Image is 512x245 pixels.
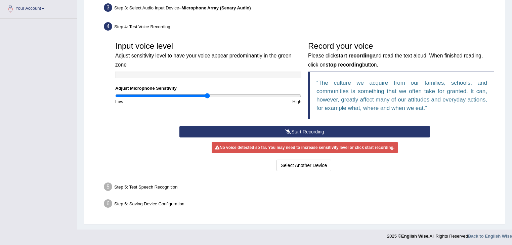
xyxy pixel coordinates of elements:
[179,5,251,10] span: –
[181,5,251,10] b: Microphone Array (Senary Audio)
[326,62,362,68] b: stop recording
[276,160,332,171] button: Select Another Device
[101,197,502,212] div: Step 6: Saving Device Configuration
[115,53,291,67] small: Adjust sensitivity level to have your voice appear predominantly in the green zone
[179,126,430,137] button: Start Recording
[101,1,502,16] div: Step 3: Select Audio Input Device
[308,42,494,68] h3: Record your voice
[112,98,208,105] div: Low
[212,142,398,153] div: No voice detected so far. You may need to increase sensitivity level or click start recording.
[115,85,177,91] label: Adjust Microphone Senstivity
[387,230,512,239] div: 2025 © All Rights Reserved
[316,80,487,111] q: The culture we acquire from our families, schools, and communities is something that we often tak...
[401,234,429,239] strong: English Wise.
[308,53,483,67] small: Please click and read the text aloud. When finished reading, click on button.
[101,20,502,35] div: Step 4: Test Voice Recording
[101,180,502,195] div: Step 5: Test Speech Recognition
[468,234,512,239] a: Back to English Wise
[115,42,301,68] h3: Input voice level
[336,53,373,58] b: start recording
[208,98,305,105] div: High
